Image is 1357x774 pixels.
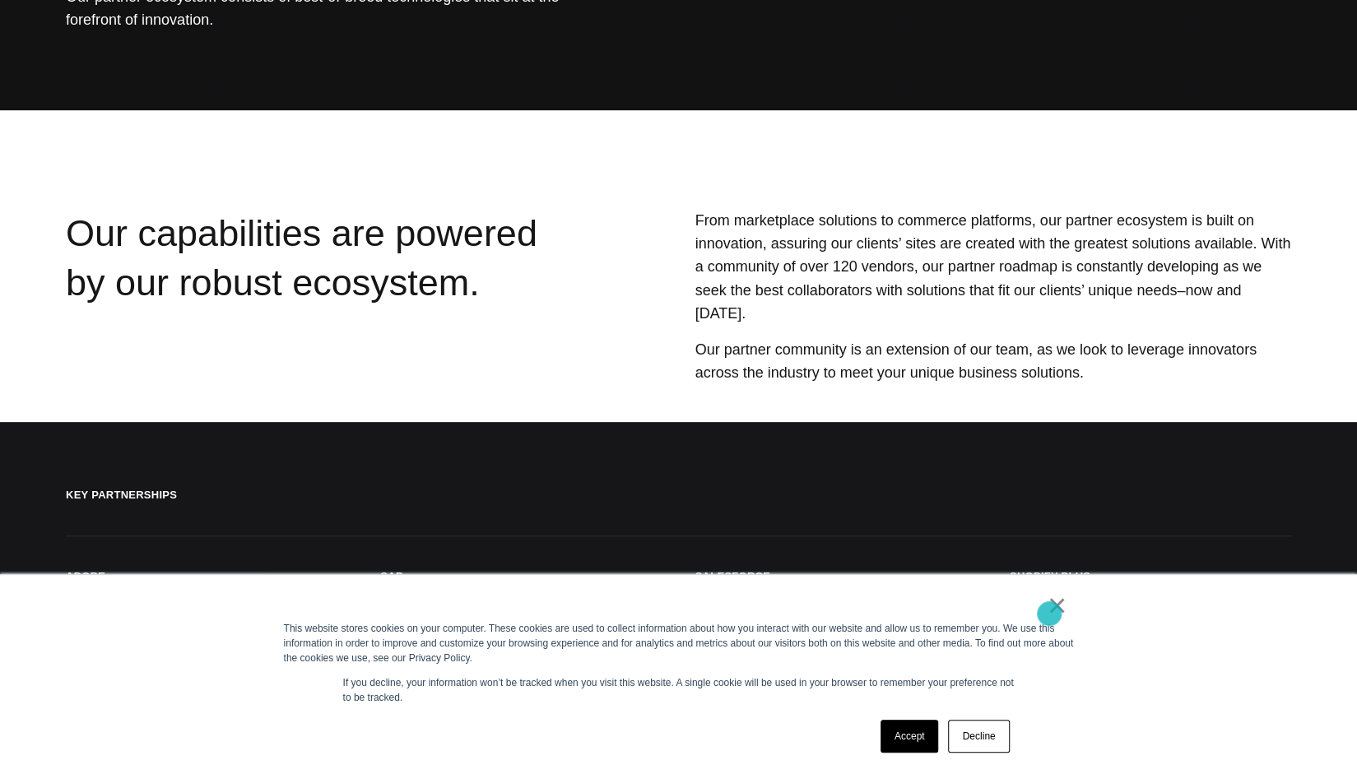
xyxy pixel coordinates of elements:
h3: Adobe [66,569,105,583]
p: Our partner community is an extension of our team, as we look to leverage innovators across the i... [695,338,1291,384]
div: This website stores cookies on your computer. These cookies are used to collect information about... [284,621,1074,665]
div: Our capabilities are powered by our robust ecosystem. [66,209,557,389]
a: × [1048,598,1067,613]
h3: SAP [380,569,403,583]
a: Accept [881,720,939,753]
p: From marketplace solutions to commerce platforms, our partner ecosystem is built on innovation, a... [695,209,1291,325]
a: Decline [948,720,1009,753]
h3: Shopify Plus [1010,569,1090,583]
h3: Salesforce [695,569,770,583]
h2: Key Partnerships [66,488,1291,535]
p: If you decline, your information won’t be tracked when you visit this website. A single cookie wi... [343,675,1015,705]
